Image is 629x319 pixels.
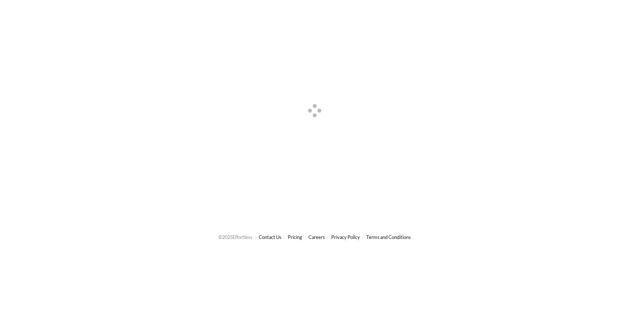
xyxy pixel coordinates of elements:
a: Privacy Policy [331,234,360,240]
a: Contact Us [259,234,282,240]
a: Careers [308,234,325,240]
a: Terms and Conditions [366,234,411,240]
a: Pricing [288,234,302,240]
span: © 2025 Effortless [219,234,252,240]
